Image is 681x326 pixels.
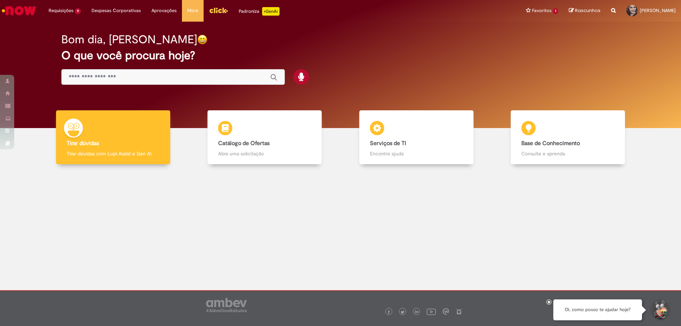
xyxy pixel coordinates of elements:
img: logo_footer_naosei.png [456,308,462,315]
b: Tirar dúvidas [67,140,99,147]
p: Encontre ajuda [370,150,463,157]
img: click_logo_yellow_360x200.png [209,5,228,16]
span: [PERSON_NAME] [640,7,676,13]
img: logo_footer_youtube.png [427,307,436,316]
span: Favoritos [532,7,552,14]
img: logo_footer_facebook.png [387,310,391,314]
b: Catálogo de Ofertas [218,140,270,147]
span: More [187,7,198,14]
img: logo_footer_linkedin.png [415,310,419,314]
a: Serviços de TI Encontre ajuda [340,110,492,165]
span: Rascunhos [575,7,600,14]
p: Abra uma solicitação [218,150,311,157]
img: ServiceNow [1,4,37,18]
button: Iniciar Conversa de Suporte [649,299,670,321]
h2: O que você procura hoje? [61,49,620,62]
b: Base de Conhecimento [521,140,580,147]
span: Requisições [49,7,73,14]
img: happy-face.png [197,34,207,45]
div: Padroniza [239,7,279,16]
a: Base de Conhecimento Consulte e aprenda [492,110,644,165]
b: Serviços de TI [370,140,406,147]
span: Despesas Corporativas [92,7,141,14]
img: logo_footer_ambev_rotulo_gray.png [206,298,247,312]
span: Aprovações [151,7,177,14]
img: logo_footer_twitter.png [401,310,404,314]
span: 1 [553,8,558,14]
div: Oi, como posso te ajudar hoje? [553,299,642,320]
a: Rascunhos [569,7,600,14]
h2: Bom dia, [PERSON_NAME] [61,33,197,46]
a: Catálogo de Ofertas Abra uma solicitação [189,110,341,165]
a: Tirar dúvidas Tirar dúvidas com Lupi Assist e Gen Ai [37,110,189,165]
img: logo_footer_workplace.png [443,308,449,315]
p: +GenAi [262,7,279,16]
span: 9 [75,8,81,14]
p: Consulte e aprenda [521,150,614,157]
p: Tirar dúvidas com Lupi Assist e Gen Ai [67,150,160,157]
